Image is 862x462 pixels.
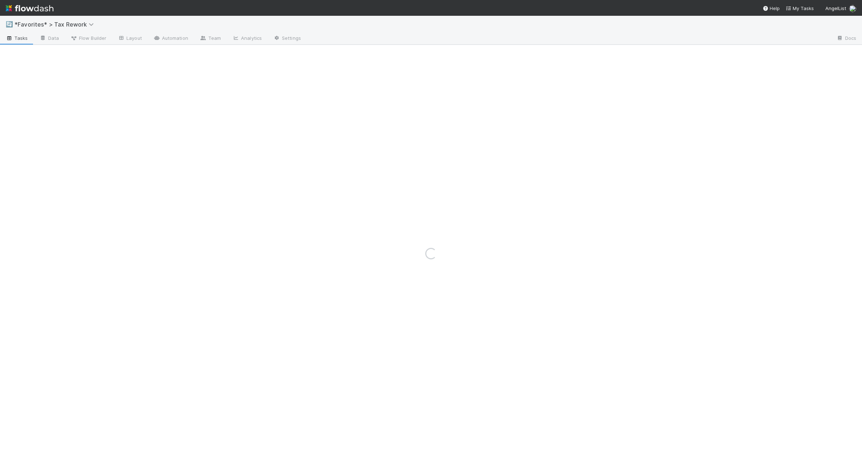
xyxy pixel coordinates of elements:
[227,33,268,44] a: Analytics
[148,33,194,44] a: Automation
[785,5,814,11] span: My Tasks
[763,5,780,12] div: Help
[831,33,862,44] a: Docs
[785,5,814,12] a: My Tasks
[849,5,856,12] img: avatar_04ed6c9e-3b93-401c-8c3a-8fad1b1fc72c.png
[34,33,65,44] a: Data
[6,2,54,14] img: logo-inverted-e16ddd16eac7371096b0.svg
[14,21,97,28] span: *Favorites* > Tax Rework
[6,21,13,27] span: 🔄
[70,34,106,42] span: Flow Builder
[825,5,846,11] span: AngelList
[194,33,227,44] a: Team
[6,34,28,42] span: Tasks
[268,33,307,44] a: Settings
[65,33,112,44] a: Flow Builder
[112,33,148,44] a: Layout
